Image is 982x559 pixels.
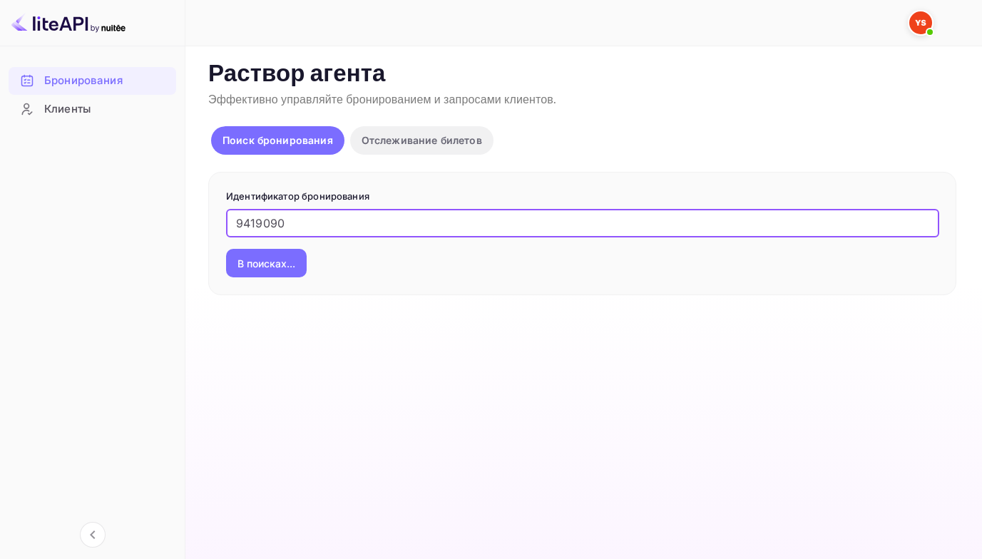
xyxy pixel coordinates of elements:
ya-tr-span: Раствор агента [208,59,386,90]
img: Служба Поддержки Яндекса [909,11,932,34]
button: Свернуть навигацию [80,522,106,548]
ya-tr-span: Клиенты [44,101,91,118]
ya-tr-span: В поисках... [237,256,295,271]
a: Клиенты [9,96,176,122]
button: В поисках... [226,249,307,277]
input: Введите идентификатор бронирования (например, 63782194) [226,209,939,237]
div: Клиенты [9,96,176,123]
div: Бронирования [9,67,176,95]
ya-tr-span: Эффективно управляйте бронированием и запросами клиентов. [208,93,556,108]
ya-tr-span: Идентификатор бронирования [226,190,369,202]
ya-tr-span: Отслеживание билетов [362,134,482,146]
a: Бронирования [9,67,176,93]
img: Логотип LiteAPI [11,11,126,34]
ya-tr-span: Бронирования [44,73,123,89]
ya-tr-span: Поиск бронирования [223,134,333,146]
